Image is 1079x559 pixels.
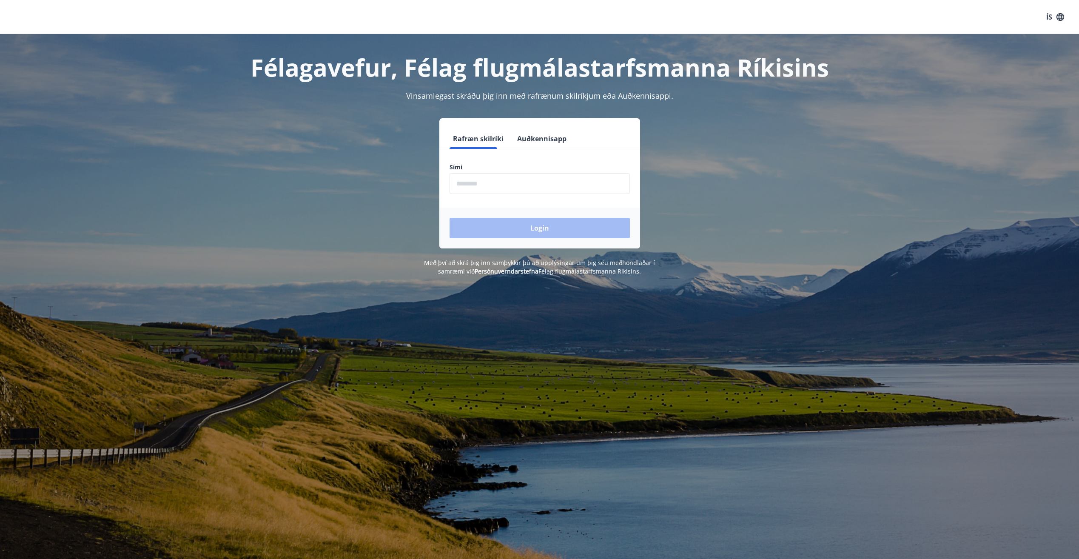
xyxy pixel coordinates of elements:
span: Með því að skrá þig inn samþykkir þú að upplýsingar um þig séu meðhöndlaðar í samræmi við Félag f... [424,259,655,275]
button: Auðkennisapp [514,128,570,149]
button: Rafræn skilríki [450,128,507,149]
a: Persónuverndarstefna [475,267,538,275]
label: Sími [450,163,630,171]
h1: Félagavefur, Félag flugmálastarfsmanna Ríkisins [244,51,836,83]
button: ÍS [1042,9,1069,25]
span: Vinsamlegast skráðu þig inn með rafrænum skilríkjum eða Auðkennisappi. [406,91,673,101]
